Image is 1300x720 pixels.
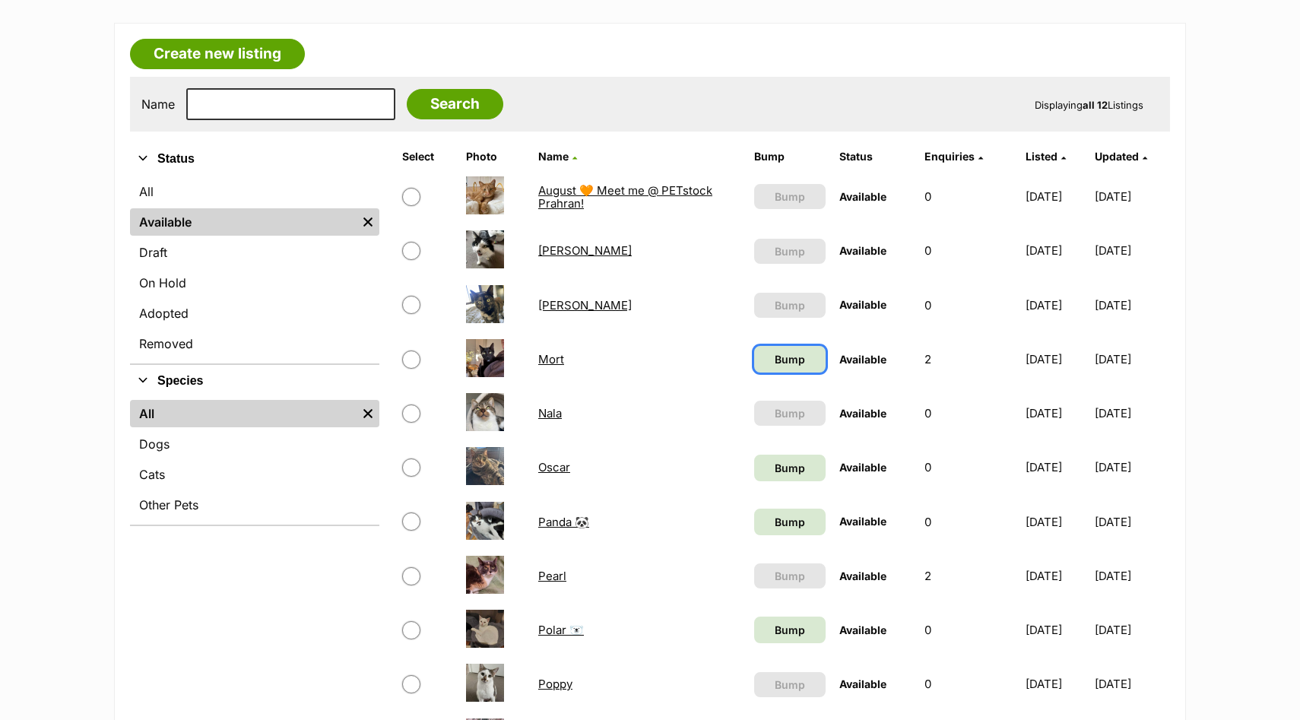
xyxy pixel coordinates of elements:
[1019,496,1093,548] td: [DATE]
[775,243,805,259] span: Bump
[130,330,379,357] a: Removed
[775,189,805,205] span: Bump
[357,400,379,427] a: Remove filter
[1095,150,1147,163] a: Updated
[754,293,826,318] button: Bump
[538,623,584,637] a: Polar 🐻‍❄️
[754,184,826,209] button: Bump
[130,397,379,525] div: Species
[1095,496,1168,548] td: [DATE]
[1026,150,1057,163] span: Listed
[918,604,1018,656] td: 0
[538,150,577,163] a: Name
[1019,387,1093,439] td: [DATE]
[839,677,886,690] span: Available
[538,298,632,312] a: [PERSON_NAME]
[1095,658,1168,710] td: [DATE]
[775,297,805,313] span: Bump
[754,239,826,264] button: Bump
[460,144,531,169] th: Photo
[538,150,569,163] span: Name
[775,460,805,476] span: Bump
[407,89,503,119] input: Search
[839,353,886,366] span: Available
[918,279,1018,331] td: 0
[1095,150,1139,163] span: Updated
[1095,387,1168,439] td: [DATE]
[918,658,1018,710] td: 0
[1019,279,1093,331] td: [DATE]
[130,430,379,458] a: Dogs
[130,39,305,69] a: Create new listing
[1095,550,1168,602] td: [DATE]
[918,224,1018,277] td: 0
[775,677,805,693] span: Bump
[1019,224,1093,277] td: [DATE]
[1019,441,1093,493] td: [DATE]
[1095,604,1168,656] td: [DATE]
[1095,333,1168,385] td: [DATE]
[357,208,379,236] a: Remove filter
[130,491,379,519] a: Other Pets
[754,401,826,426] button: Bump
[141,97,175,111] label: Name
[1035,99,1143,111] span: Displaying Listings
[754,455,826,481] a: Bump
[538,243,632,258] a: [PERSON_NAME]
[918,170,1018,223] td: 0
[839,461,886,474] span: Available
[754,672,826,697] button: Bump
[839,407,886,420] span: Available
[1019,333,1093,385] td: [DATE]
[918,441,1018,493] td: 0
[538,677,572,691] a: Poppy
[775,405,805,421] span: Bump
[538,460,570,474] a: Oscar
[754,346,826,373] a: Bump
[1019,170,1093,223] td: [DATE]
[1026,150,1066,163] a: Listed
[130,300,379,327] a: Adopted
[775,622,805,638] span: Bump
[130,178,379,205] a: All
[130,208,357,236] a: Available
[918,550,1018,602] td: 2
[839,190,886,203] span: Available
[1095,170,1168,223] td: [DATE]
[1083,99,1108,111] strong: all 12
[538,515,589,529] a: Panda 🐼
[839,569,886,582] span: Available
[130,400,357,427] a: All
[924,150,983,163] a: Enquiries
[130,239,379,266] a: Draft
[924,150,975,163] span: translation missing: en.admin.listings.index.attributes.enquiries
[918,496,1018,548] td: 0
[130,371,379,391] button: Species
[130,269,379,297] a: On Hold
[839,515,886,528] span: Available
[1095,224,1168,277] td: [DATE]
[1019,658,1093,710] td: [DATE]
[748,144,832,169] th: Bump
[1095,441,1168,493] td: [DATE]
[754,617,826,643] a: Bump
[1019,604,1093,656] td: [DATE]
[775,351,805,367] span: Bump
[130,149,379,169] button: Status
[918,333,1018,385] td: 2
[1095,279,1168,331] td: [DATE]
[839,298,886,311] span: Available
[538,352,564,366] a: Mort
[754,509,826,535] a: Bump
[839,623,886,636] span: Available
[833,144,917,169] th: Status
[918,387,1018,439] td: 0
[775,568,805,584] span: Bump
[396,144,458,169] th: Select
[839,244,886,257] span: Available
[538,406,562,420] a: Nala
[775,514,805,530] span: Bump
[1019,550,1093,602] td: [DATE]
[130,461,379,488] a: Cats
[538,183,712,211] a: August 🧡 Meet me @ PETstock Prahran!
